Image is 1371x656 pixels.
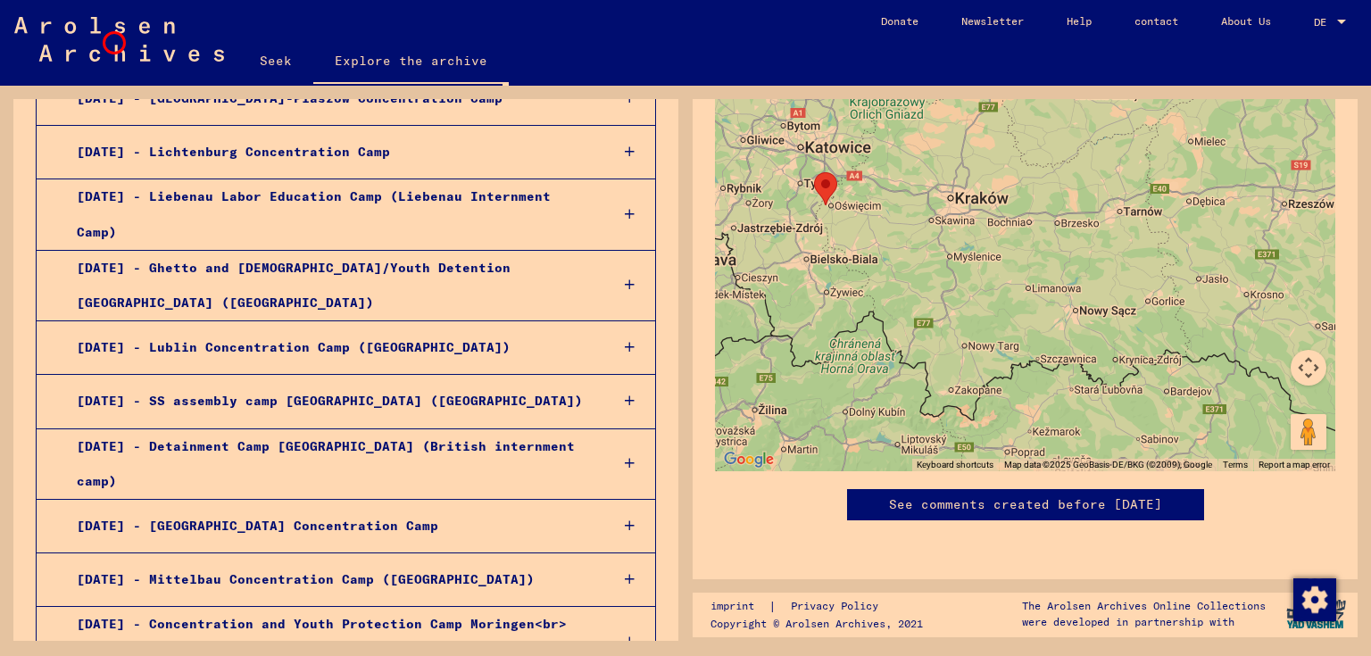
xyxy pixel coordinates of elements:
[260,53,292,69] font: Seek
[961,14,1024,28] font: Newsletter
[814,172,837,205] div: Auschwitz Concentration and Extermination Camp
[777,597,900,616] a: Privacy Policy
[1291,350,1326,386] button: Map camera controls
[791,599,878,612] font: Privacy Policy
[77,144,390,160] font: [DATE] - Lichtenburg Concentration Camp
[238,39,313,82] a: Seek
[1067,14,1092,28] font: Help
[77,571,535,587] font: [DATE] - Mittelbau Concentration Camp ([GEOGRAPHIC_DATA])
[710,599,754,612] font: imprint
[710,617,923,630] font: Copyright © Arolsen Archives, 2021
[77,90,503,106] font: [DATE] - [GEOGRAPHIC_DATA]-Plaszow Concentration Camp
[1022,615,1234,628] font: were developed in partnership with
[769,598,777,614] font: |
[77,188,551,239] font: [DATE] - Liebenau Labor Education Camp (Liebenau Internment Camp)
[335,53,487,69] font: Explore the archive
[889,496,1162,512] font: See comments created before [DATE]
[77,260,511,311] font: [DATE] - Ghetto and [DEMOGRAPHIC_DATA]/Youth Detention [GEOGRAPHIC_DATA] ([GEOGRAPHIC_DATA])
[881,14,918,28] font: Donate
[710,597,769,616] a: imprint
[77,393,583,409] font: [DATE] - SS assembly camp [GEOGRAPHIC_DATA] ([GEOGRAPHIC_DATA])
[1223,460,1248,469] a: Terms
[1283,592,1350,636] img: yv_logo.png
[1004,460,1212,469] font: Map data ©2025 GeoBasis-DE/BKG (©2009), Google
[77,339,511,355] font: [DATE] - Lublin Concentration Camp ([GEOGRAPHIC_DATA])
[1291,414,1326,450] button: Drag Pegman onto the map to open Street View
[1259,460,1330,469] a: Report a map error
[1134,14,1178,28] font: contact
[889,495,1162,514] a: See comments created before [DATE]
[917,459,993,471] button: Keyboard shortcuts
[14,17,224,62] img: Arolsen_neg.svg
[1022,599,1266,612] font: The Arolsen Archives Online Collections
[1293,578,1336,621] img: Change consent
[313,39,509,86] a: Explore the archive
[77,518,438,534] font: [DATE] - [GEOGRAPHIC_DATA] Concentration Camp
[1314,15,1326,29] font: DE
[719,448,778,471] img: Google
[77,438,575,489] font: [DATE] - Detainment Camp [GEOGRAPHIC_DATA] (British internment camp)
[1221,14,1271,28] font: About Us
[719,448,778,471] a: Open this area in Google Maps (opens a new window)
